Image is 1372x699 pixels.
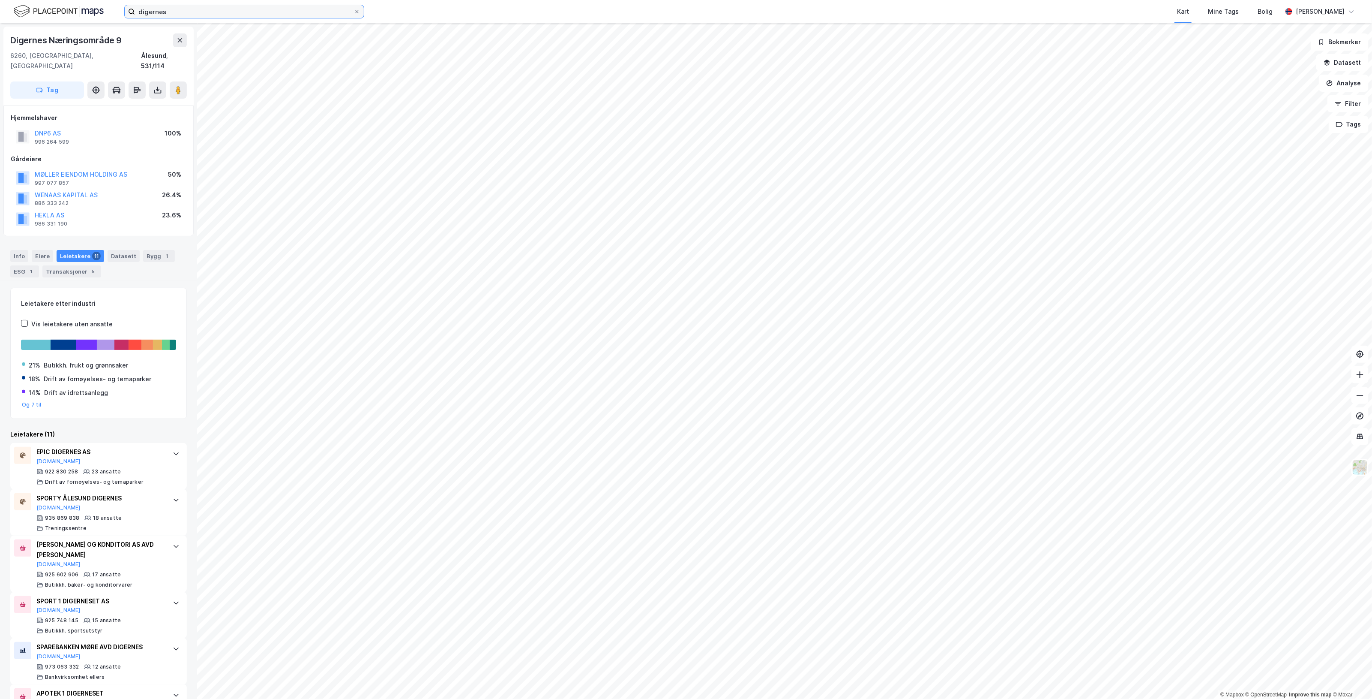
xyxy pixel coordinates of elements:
div: SPAREBANKEN MØRE AVD DIGERNES [36,642,164,652]
button: Analyse [1319,75,1369,92]
div: 21% [29,360,40,371]
div: 26.4% [162,190,181,200]
button: [DOMAIN_NAME] [36,504,81,511]
div: 100% [165,128,181,139]
div: Drift av fornøyelses- og temaparker [44,374,151,384]
button: [DOMAIN_NAME] [36,561,81,568]
a: OpenStreetMap [1246,692,1287,698]
div: Mine Tags [1208,6,1239,17]
button: [DOMAIN_NAME] [36,458,81,465]
div: Leietakere etter industri [21,298,176,309]
div: 23.6% [162,210,181,220]
div: 925 748 145 [45,617,78,624]
div: APOTEK 1 DIGERNESET [36,688,164,699]
div: EPIC DIGERNES AS [36,447,164,457]
div: Ålesund, 531/114 [141,51,187,71]
div: 17 ansatte [92,571,121,578]
button: [DOMAIN_NAME] [36,607,81,614]
div: 997 077 857 [35,180,69,187]
div: Bygg [143,250,175,262]
div: Butikkh. baker- og konditorvarer [45,581,132,588]
div: Vis leietakere uten ansatte [31,319,113,329]
div: 973 063 332 [45,663,79,670]
div: Gårdeiere [11,154,186,164]
div: Drift av fornøyelses- og temaparker [45,479,144,485]
button: Filter [1327,95,1369,112]
iframe: Chat Widget [1329,658,1372,699]
div: Leietakere [57,250,104,262]
button: Bokmerker [1311,33,1369,51]
div: 14% [29,388,41,398]
div: 996 264 599 [35,139,69,145]
input: Søk på adresse, matrikkel, gårdeiere, leietakere eller personer [135,5,353,18]
div: ESG [10,265,39,277]
div: 935 869 838 [45,515,79,521]
div: 23 ansatte [92,468,121,475]
div: 18% [29,374,40,384]
div: Hjemmelshaver [11,113,186,123]
div: [PERSON_NAME] [1296,6,1345,17]
div: 986 331 190 [35,220,67,227]
div: Butikkh. sportsutstyr [45,627,102,634]
div: 6260, [GEOGRAPHIC_DATA], [GEOGRAPHIC_DATA] [10,51,141,71]
div: Digernes Næringsområde 9 [10,33,123,47]
div: Eiere [32,250,53,262]
button: [DOMAIN_NAME] [36,653,81,660]
div: SPORT 1 DIGERNESET AS [36,596,164,606]
img: logo.f888ab2527a4732fd821a326f86c7f29.svg [14,4,104,19]
div: Butikkh. frukt og grønnsaker [44,360,128,371]
div: Transaksjoner [42,265,101,277]
button: Datasett [1316,54,1369,71]
div: Treningssentre [45,525,87,532]
div: Kontrollprogram for chat [1329,658,1372,699]
button: Og 7 til [22,401,42,408]
div: 886 333 242 [35,200,69,207]
div: 5 [89,267,98,276]
div: 50% [168,169,181,180]
div: Info [10,250,28,262]
button: Tag [10,81,84,99]
div: Datasett [108,250,140,262]
div: 12 ansatte [93,663,121,670]
div: [PERSON_NAME] OG KONDITORI AS AVD [PERSON_NAME] [36,539,164,560]
div: SPORTY ÅLESUND DIGERNES [36,493,164,503]
div: 15 ansatte [92,617,121,624]
div: Bankvirksomhet ellers [45,674,105,681]
div: 922 830 258 [45,468,78,475]
div: 1 [27,267,36,276]
a: Mapbox [1220,692,1244,698]
div: Kart [1177,6,1189,17]
div: Leietakere (11) [10,429,187,440]
div: 925 602 906 [45,571,78,578]
button: Tags [1329,116,1369,133]
div: 11 [92,252,101,260]
div: Bolig [1258,6,1273,17]
a: Improve this map [1289,692,1332,698]
div: Drift av idrettsanlegg [44,388,108,398]
div: 18 ansatte [93,515,122,521]
img: Z [1352,459,1368,476]
div: 1 [163,252,171,260]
